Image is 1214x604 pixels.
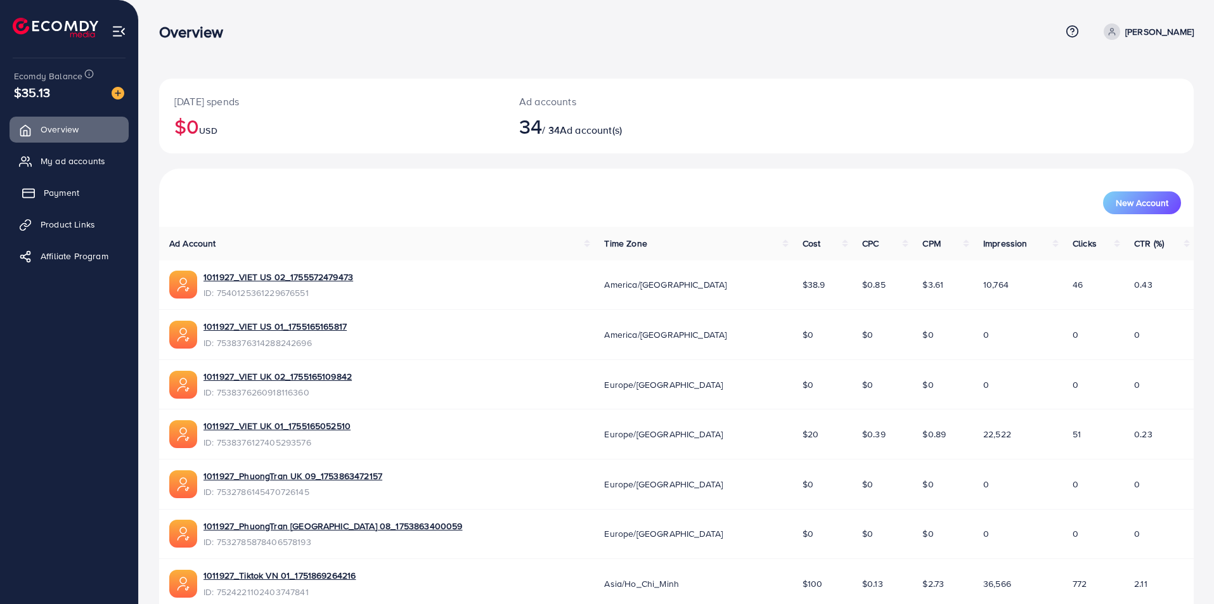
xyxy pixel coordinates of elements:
[1099,23,1194,40] a: [PERSON_NAME]
[922,378,933,391] span: $0
[159,23,233,41] h3: Overview
[803,237,821,250] span: Cost
[983,527,989,540] span: 0
[1073,378,1078,391] span: 0
[862,428,886,440] span: $0.39
[922,478,933,491] span: $0
[112,24,126,39] img: menu
[803,378,813,391] span: $0
[604,378,723,391] span: Europe/[GEOGRAPHIC_DATA]
[983,478,989,491] span: 0
[1116,198,1168,207] span: New Account
[983,577,1011,590] span: 36,566
[922,428,946,440] span: $0.89
[862,278,886,291] span: $0.85
[112,87,124,100] img: image
[169,271,197,299] img: ic-ads-acc.e4c84228.svg
[203,536,462,548] span: ID: 7532785878406578193
[519,94,747,109] p: Ad accounts
[604,237,647,250] span: Time Zone
[203,586,356,598] span: ID: 7524221102403747841
[862,527,873,540] span: $0
[203,470,382,482] a: 1011927_PhuongTran UK 09_1753863472157
[41,218,95,231] span: Product Links
[604,428,723,440] span: Europe/[GEOGRAPHIC_DATA]
[169,470,197,498] img: ic-ads-acc.e4c84228.svg
[560,123,622,137] span: Ad account(s)
[519,112,542,141] span: 34
[203,420,351,432] a: 1011927_VIET UK 01_1755165052510
[803,428,818,440] span: $20
[922,577,944,590] span: $2.73
[922,527,933,540] span: $0
[1073,577,1087,590] span: 772
[1073,478,1078,491] span: 0
[1073,428,1081,440] span: 51
[1134,577,1147,590] span: 2.11
[41,250,108,262] span: Affiliate Program
[862,378,873,391] span: $0
[1073,328,1078,341] span: 0
[10,243,129,269] a: Affiliate Program
[803,278,825,291] span: $38.9
[203,436,351,449] span: ID: 7538376127405293576
[1103,191,1181,214] button: New Account
[1134,278,1153,291] span: 0.43
[1073,527,1078,540] span: 0
[862,328,873,341] span: $0
[10,212,129,237] a: Product Links
[203,271,353,283] a: 1011927_VIET US 02_1755572479473
[862,577,883,590] span: $0.13
[1134,428,1153,440] span: 0.23
[203,337,347,349] span: ID: 7538376314288242696
[983,428,1011,440] span: 22,522
[169,237,216,250] span: Ad Account
[10,148,129,174] a: My ad accounts
[41,123,79,136] span: Overview
[1134,378,1140,391] span: 0
[862,237,879,250] span: CPC
[169,520,197,548] img: ic-ads-acc.e4c84228.svg
[1134,478,1140,491] span: 0
[604,478,723,491] span: Europe/[GEOGRAPHIC_DATA]
[922,328,933,341] span: $0
[922,278,943,291] span: $3.61
[203,320,347,333] a: 1011927_VIET US 01_1755165165817
[169,321,197,349] img: ic-ads-acc.e4c84228.svg
[1073,237,1097,250] span: Clicks
[803,328,813,341] span: $0
[1125,24,1194,39] p: [PERSON_NAME]
[14,83,50,101] span: $35.13
[604,577,679,590] span: Asia/Ho_Chi_Minh
[983,378,989,391] span: 0
[604,278,726,291] span: America/[GEOGRAPHIC_DATA]
[519,114,747,138] h2: / 34
[199,124,217,137] span: USD
[203,485,382,498] span: ID: 7532786145470726145
[14,70,82,82] span: Ecomdy Balance
[203,569,356,582] a: 1011927_Tiktok VN 01_1751869264216
[169,371,197,399] img: ic-ads-acc.e4c84228.svg
[203,286,353,299] span: ID: 7540125361229676551
[803,527,813,540] span: $0
[922,237,940,250] span: CPM
[604,527,723,540] span: Europe/[GEOGRAPHIC_DATA]
[174,94,489,109] p: [DATE] spends
[203,520,462,532] a: 1011927_PhuongTran [GEOGRAPHIC_DATA] 08_1753863400059
[10,117,129,142] a: Overview
[41,155,105,167] span: My ad accounts
[13,18,98,37] img: logo
[803,478,813,491] span: $0
[862,478,873,491] span: $0
[44,186,79,199] span: Payment
[10,180,129,205] a: Payment
[1134,237,1164,250] span: CTR (%)
[983,278,1009,291] span: 10,764
[983,237,1028,250] span: Impression
[169,420,197,448] img: ic-ads-acc.e4c84228.svg
[983,328,989,341] span: 0
[1134,328,1140,341] span: 0
[203,386,352,399] span: ID: 7538376260918116360
[174,114,489,138] h2: $0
